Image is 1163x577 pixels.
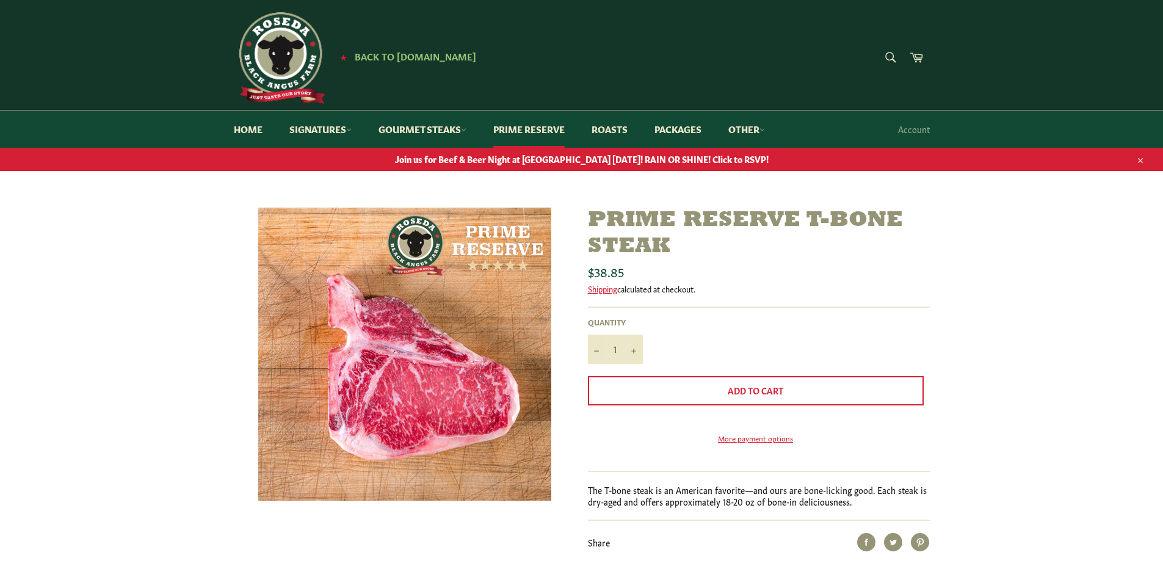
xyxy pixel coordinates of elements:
[340,52,347,62] span: ★
[588,208,930,260] h1: Prime Reserve T-Bone Steak
[588,536,610,548] span: Share
[588,484,930,508] p: The T-bone steak is an American favorite—and ours are bone-licking good. Each steak is dry-aged a...
[234,12,325,104] img: Roseda Beef
[642,111,714,148] a: Packages
[588,283,617,294] a: Shipping
[588,335,606,364] button: Reduce item quantity by one
[588,263,624,280] span: $38.85
[222,111,275,148] a: Home
[588,433,924,443] a: More payment options
[355,49,476,62] span: Back to [DOMAIN_NAME]
[481,111,577,148] a: Prime Reserve
[334,52,476,62] a: ★ Back to [DOMAIN_NAME]
[277,111,364,148] a: Signatures
[892,111,936,147] a: Account
[366,111,479,148] a: Gourmet Steaks
[588,317,643,327] label: Quantity
[716,111,777,148] a: Other
[258,208,551,501] img: Prime Reserve T-Bone Steak
[728,384,783,396] span: Add to Cart
[588,283,930,294] div: calculated at checkout.
[579,111,640,148] a: Roasts
[588,376,924,405] button: Add to Cart
[625,335,643,364] button: Increase item quantity by one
